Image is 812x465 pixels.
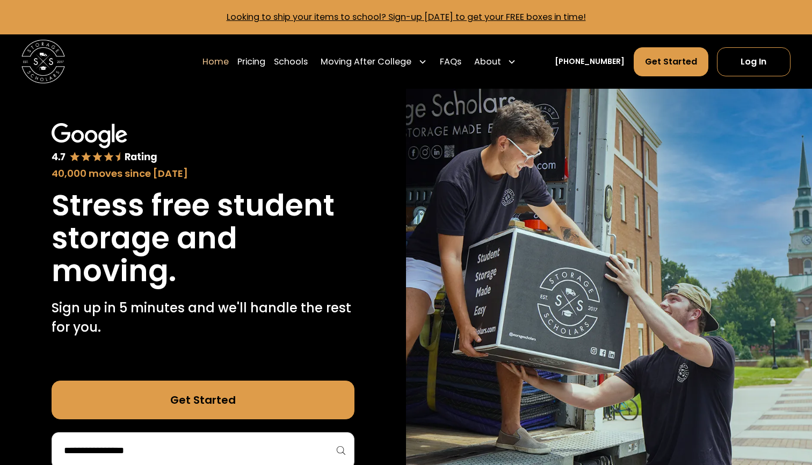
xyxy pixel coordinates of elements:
a: Pricing [237,47,265,77]
a: Looking to ship your items to school? Sign-up [DATE] to get your FREE boxes in time! [227,11,586,23]
a: FAQs [440,47,461,77]
a: home [21,40,65,83]
img: Storage Scholars main logo [21,40,65,83]
a: Get Started [52,381,354,419]
h1: Stress free student storage and moving. [52,189,354,288]
div: About [470,47,520,77]
a: Schools [274,47,308,77]
div: Moving After College [321,55,411,68]
a: Get Started [634,47,708,76]
a: Home [202,47,229,77]
a: [PHONE_NUMBER] [555,56,625,67]
div: About [474,55,501,68]
img: Google 4.7 star rating [52,123,157,163]
a: Log In [717,47,791,76]
div: 40,000 moves since [DATE] [52,166,354,181]
p: Sign up in 5 minutes and we'll handle the rest for you. [52,298,354,337]
div: Moving After College [316,47,431,77]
